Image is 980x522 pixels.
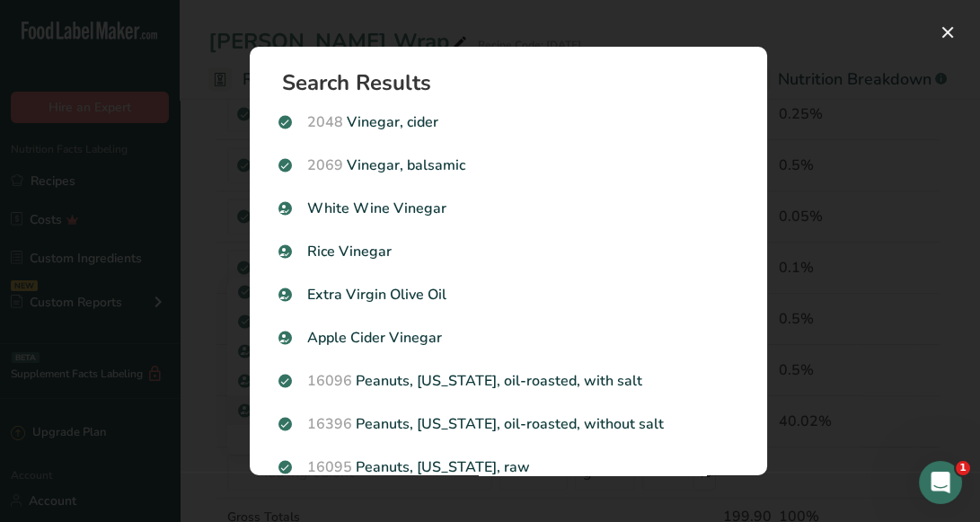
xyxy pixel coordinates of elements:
span: 2069 [307,155,343,175]
p: Apple Cider Vinegar [278,327,738,349]
p: Extra Virgin Olive Oil [278,284,738,305]
span: 2048 [307,112,343,132]
span: 16096 [307,371,352,391]
p: Peanuts, [US_STATE], raw [278,456,738,478]
p: Peanuts, [US_STATE], oil-roasted, without salt [278,413,738,435]
p: Rice Vinegar [278,241,738,262]
p: White Wine Vinegar [278,198,738,219]
p: Peanuts, [US_STATE], oil-roasted, with salt [278,370,738,392]
iframe: Intercom live chat [919,461,962,504]
span: 16396 [307,414,352,434]
p: Vinegar, balsamic [278,155,738,176]
h1: Search Results [282,72,749,93]
p: Vinegar, cider [278,111,738,133]
span: 16095 [307,457,352,477]
span: 1 [956,461,970,475]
